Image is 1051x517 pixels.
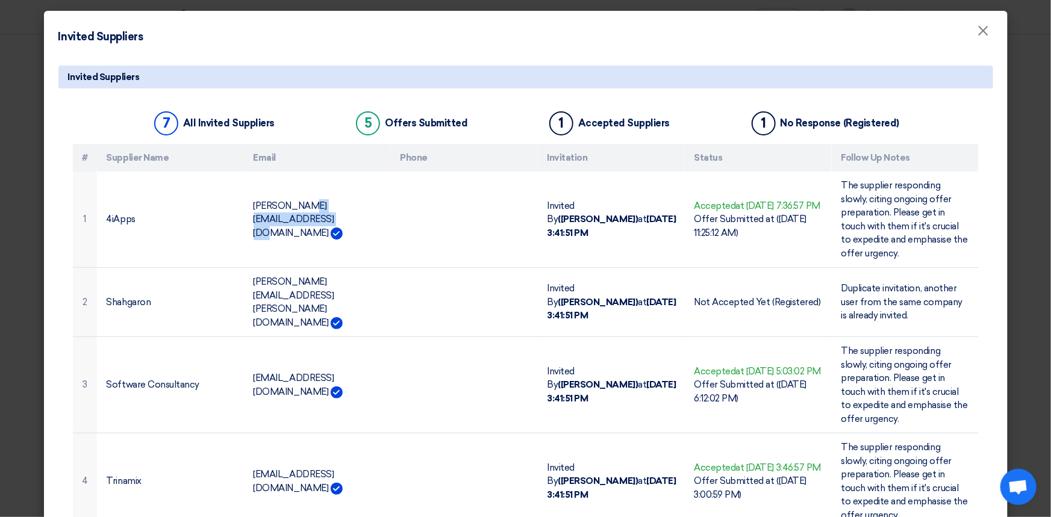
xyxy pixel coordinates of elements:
div: Offer Submitted at ([DATE] 11:25:12 AM) [694,212,822,240]
div: Not Accepted Yet (Registered) [694,296,822,309]
img: Verified Account [331,386,343,398]
th: Supplier Name [97,144,244,172]
b: [DATE] 3:41:51 PM [547,214,676,238]
th: Follow Up Notes [832,144,979,172]
div: 1 [752,111,776,135]
span: Invited By at [547,366,676,404]
div: Open chat [1000,469,1037,505]
th: Email [244,144,391,172]
img: Verified Account [331,483,343,495]
b: ([PERSON_NAME]) [558,214,638,224]
b: [DATE] 3:41:51 PM [547,297,676,321]
span: Invited Suppliers [68,70,140,84]
span: Duplicate invitation, another user from the same company is already invited. [841,283,963,321]
div: 7 [154,111,178,135]
td: Software Consultancy [97,337,244,433]
span: Invited By at [547,462,676,500]
img: Verified Account [331,317,343,329]
td: 4iApps [97,172,244,268]
td: Shahgaron [97,268,244,337]
span: at [DATE] 7:36:57 PM [736,200,820,211]
b: [DATE] 3:41:51 PM [547,379,676,404]
div: Offers Submitted [385,117,467,129]
img: Verified Account [331,228,343,240]
span: Invited By at [547,200,676,238]
td: [EMAIL_ADDRESS][DOMAIN_NAME] [244,337,391,433]
div: No Response (Registered) [781,117,899,129]
td: 3 [73,337,97,433]
div: 5 [356,111,380,135]
div: Offer Submitted at ([DATE] 3:00:59 PM) [694,474,822,501]
th: Status [685,144,832,172]
b: ([PERSON_NAME]) [558,297,638,308]
th: # [73,144,97,172]
b: ([PERSON_NAME]) [558,379,638,390]
span: at [DATE] 5:03:02 PM [736,366,821,377]
div: Accepted [694,461,822,475]
div: All Invited Suppliers [183,117,275,129]
b: ([PERSON_NAME]) [558,475,638,486]
td: [PERSON_NAME][EMAIL_ADDRESS][PERSON_NAME][DOMAIN_NAME] [244,268,391,337]
div: 1 [549,111,573,135]
th: Invitation [538,144,685,172]
span: at [DATE] 3:46:57 PM [736,462,821,473]
th: Phone [391,144,538,172]
td: 1 [73,172,97,268]
div: Accepted Suppliers [578,117,670,129]
div: Accepted [694,365,822,379]
td: [PERSON_NAME][EMAIL_ADDRESS][DOMAIN_NAME] [244,172,391,268]
span: × [978,22,990,46]
h4: Invited Suppliers [58,29,143,45]
span: The supplier responding slowly, citing ongoing offer preparation. Please get in touch with them i... [841,180,968,259]
span: The supplier responding slowly, citing ongoing offer preparation. Please get in touch with them i... [841,345,968,424]
b: [DATE] 3:41:51 PM [547,475,676,500]
div: Accepted [694,199,822,213]
td: 2 [73,268,97,337]
button: Close [968,19,999,43]
span: Invited By at [547,283,676,321]
div: Offer Submitted at ([DATE] 6:12:02 PM) [694,378,822,405]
